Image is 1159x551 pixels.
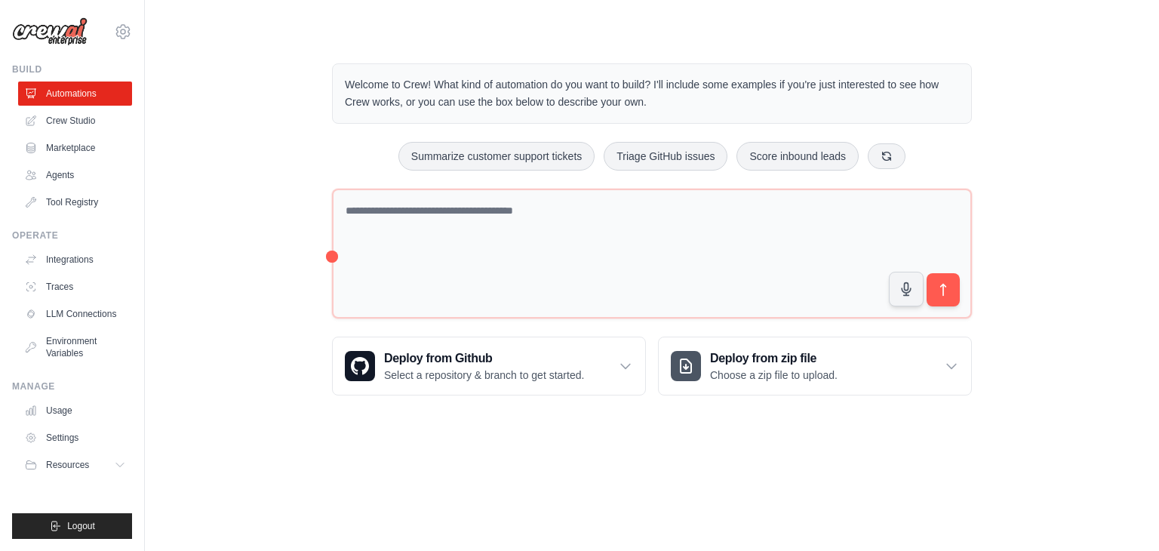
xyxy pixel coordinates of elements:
[12,17,88,46] img: Logo
[46,459,89,471] span: Resources
[18,329,132,365] a: Environment Variables
[12,63,132,75] div: Build
[12,513,132,539] button: Logout
[18,82,132,106] a: Automations
[18,163,132,187] a: Agents
[18,109,132,133] a: Crew Studio
[67,520,95,532] span: Logout
[18,453,132,477] button: Resources
[18,426,132,450] a: Settings
[12,380,132,392] div: Manage
[18,399,132,423] a: Usage
[345,76,959,111] p: Welcome to Crew! What kind of automation do you want to build? I'll include some examples if you'...
[18,190,132,214] a: Tool Registry
[398,142,595,171] button: Summarize customer support tickets
[18,275,132,299] a: Traces
[18,302,132,326] a: LLM Connections
[18,136,132,160] a: Marketplace
[736,142,859,171] button: Score inbound leads
[18,248,132,272] a: Integrations
[384,368,584,383] p: Select a repository & branch to get started.
[384,349,584,368] h3: Deploy from Github
[604,142,727,171] button: Triage GitHub issues
[12,229,132,242] div: Operate
[710,368,838,383] p: Choose a zip file to upload.
[710,349,838,368] h3: Deploy from zip file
